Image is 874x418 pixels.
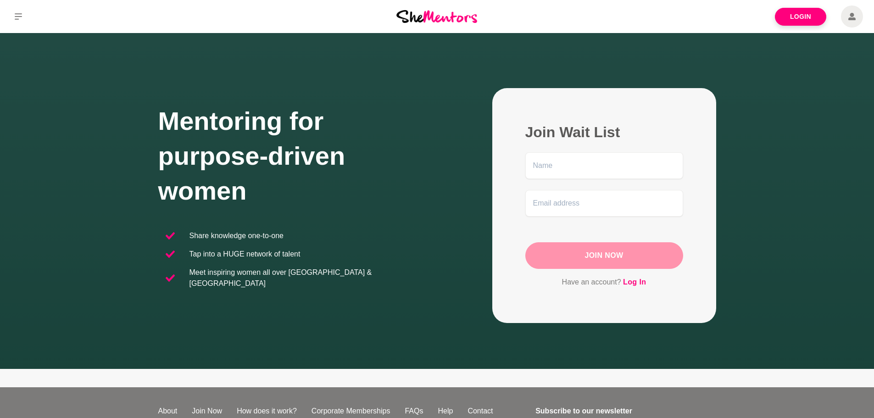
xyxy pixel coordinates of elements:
p: Tap into a HUGE network of talent [189,249,301,260]
p: Share knowledge one-to-one [189,230,284,241]
a: Help [430,406,460,417]
a: Login [775,8,826,26]
input: Name [525,152,683,179]
img: She Mentors Logo [396,10,477,22]
a: Contact [460,406,500,417]
h2: Join Wait List [525,123,683,141]
a: How does it work? [229,406,304,417]
p: Meet inspiring women all over [GEOGRAPHIC_DATA] & [GEOGRAPHIC_DATA] [189,267,430,289]
a: About [151,406,185,417]
p: Have an account? [525,276,683,288]
h1: Mentoring for purpose-driven women [158,104,437,208]
a: Corporate Memberships [304,406,398,417]
a: FAQs [397,406,430,417]
a: Join Now [184,406,229,417]
h4: Subscribe to our newsletter [535,406,710,417]
a: Log In [623,276,646,288]
input: Email address [525,190,683,217]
